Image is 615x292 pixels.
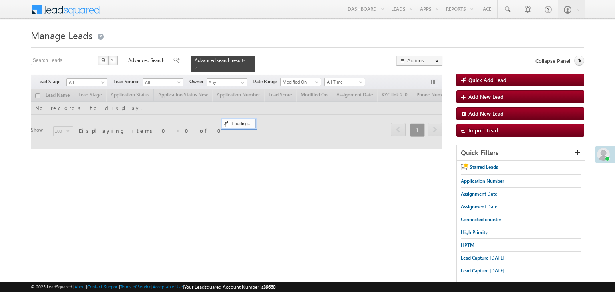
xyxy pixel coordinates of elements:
span: © 2025 LeadSquared | | | | | [31,283,275,291]
span: Add New Lead [468,110,504,117]
span: Collapse Panel [535,57,570,64]
span: Assignment Date [461,191,497,197]
img: Search [101,58,105,62]
a: All Time [324,78,365,86]
a: Contact Support [87,284,119,289]
a: Show All Items [237,79,247,87]
span: ? [111,57,115,64]
span: Manage Leads [31,29,92,42]
span: High Priority [461,229,488,235]
span: Messages [461,280,481,286]
span: All Time [325,78,363,86]
input: Type to Search [207,78,247,86]
a: About [74,284,86,289]
a: All [143,78,183,86]
span: Advanced search results [195,57,245,63]
a: Terms of Service [120,284,151,289]
span: Modified On [281,78,319,86]
span: Assignment Date. [461,204,498,210]
span: Add New Lead [468,93,504,100]
span: 39660 [263,284,275,290]
span: Date Range [253,78,280,85]
span: Quick Add Lead [468,76,506,83]
span: All [67,79,105,86]
span: Advanced Search [128,57,167,64]
span: Lead Capture [DATE] [461,268,504,274]
span: Lead Capture [DATE] [461,255,504,261]
span: Import Lead [468,127,498,134]
span: Lead Stage [37,78,66,85]
span: HPTM [461,242,474,248]
button: ? [108,56,118,65]
a: Acceptable Use [153,284,183,289]
span: Application Number [461,178,504,184]
span: Lead Source [113,78,143,85]
span: Starred Leads [470,164,498,170]
span: Owner [189,78,207,85]
button: Actions [396,56,442,66]
div: Quick Filters [457,145,585,161]
div: Loading... [222,119,256,128]
span: All [143,79,181,86]
span: Your Leadsquared Account Number is [184,284,275,290]
span: Connected counter [461,216,501,222]
a: All [66,78,107,86]
a: Modified On [280,78,321,86]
